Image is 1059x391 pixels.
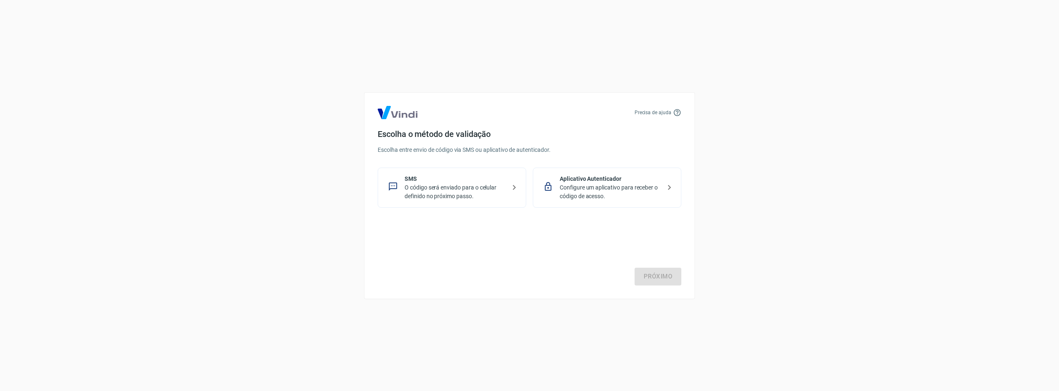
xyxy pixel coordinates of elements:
[560,175,661,183] p: Aplicativo Autenticador
[635,109,671,116] p: Precisa de ajuda
[378,129,681,139] h4: Escolha o método de validação
[378,146,681,154] p: Escolha entre envio de código via SMS ou aplicativo de autenticador.
[533,168,681,208] div: Aplicativo AutenticadorConfigure um aplicativo para receber o código de acesso.
[405,183,506,201] p: O código será enviado para o celular definido no próximo passo.
[378,106,417,119] img: Logo Vind
[405,175,506,183] p: SMS
[560,183,661,201] p: Configure um aplicativo para receber o código de acesso.
[378,168,526,208] div: SMSO código será enviado para o celular definido no próximo passo.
